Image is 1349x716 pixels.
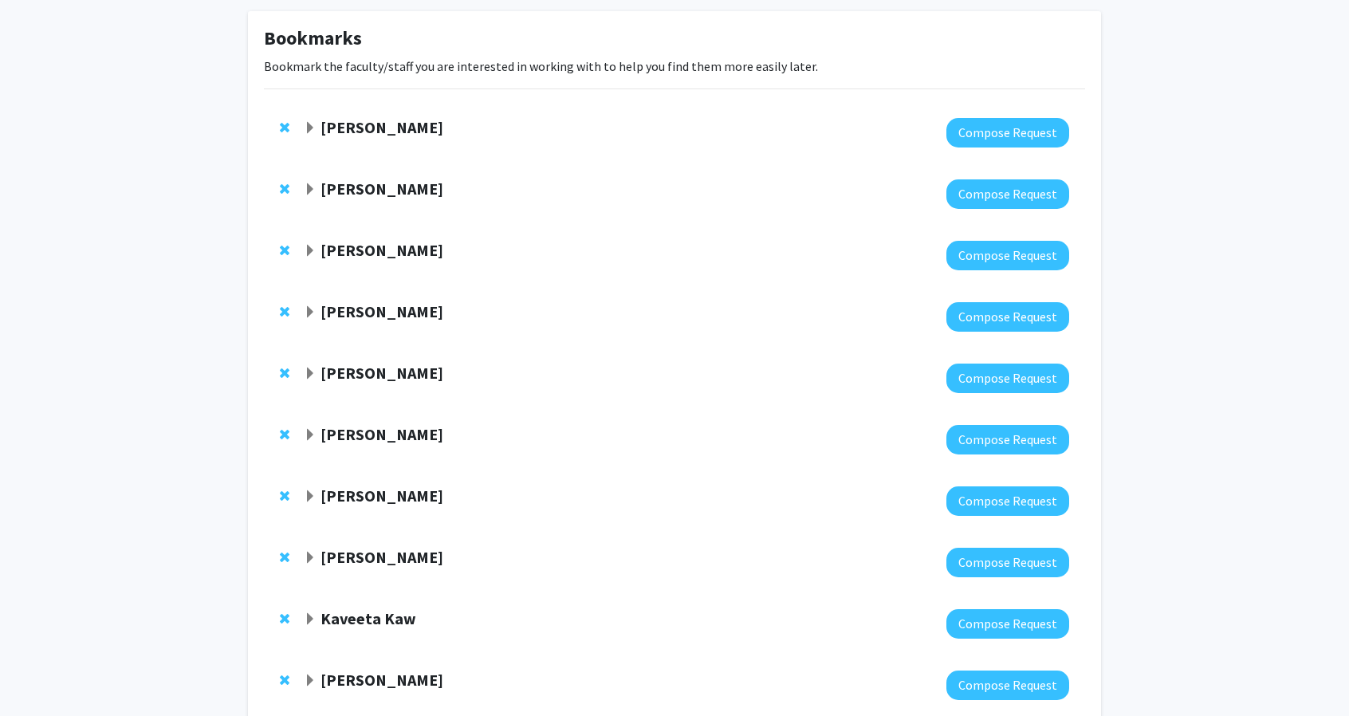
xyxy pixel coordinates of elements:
span: Expand Michael Deans Bookmark [304,490,317,503]
span: Remove Thomas Kukar from bookmarks [280,551,289,564]
span: Expand Charles Bou-Nader Bookmark [304,122,317,135]
span: Remove Brian Robinson from bookmarks [280,674,289,686]
span: Expand Chrystal Paulos Bookmark [304,245,317,258]
h1: Bookmarks [264,27,1085,50]
strong: [PERSON_NAME] [321,117,443,137]
button: Compose Request to Charles Bou-Nader [946,118,1069,148]
button: Compose Request to Thomas Kukar [946,548,1069,577]
span: Expand David Weinshenker Bookmark [304,429,317,442]
strong: [PERSON_NAME] [321,670,443,690]
strong: Kaveeta Kaw [321,608,416,628]
span: Expand Wendy McKimpson Bookmark [304,368,317,380]
span: Remove Michael Deans from bookmarks [280,490,289,502]
button: Compose Request to Chrystal Paulos [946,241,1069,270]
button: Compose Request to Kaveeta Kaw [946,609,1069,639]
span: Expand Jianhua Xiong Bookmark [304,306,317,319]
span: Remove Nisha Raj from bookmarks [280,183,289,195]
span: Remove Kaveeta Kaw from bookmarks [280,612,289,625]
strong: [PERSON_NAME] [321,363,443,383]
span: Expand Thomas Kukar Bookmark [304,552,317,565]
iframe: Chat [12,644,68,704]
button: Compose Request to Nisha Raj [946,179,1069,209]
span: Remove Wendy McKimpson from bookmarks [280,367,289,380]
strong: [PERSON_NAME] [321,179,443,199]
strong: [PERSON_NAME] [321,486,443,506]
span: Remove Charles Bou-Nader from bookmarks [280,121,289,134]
button: Compose Request to Jianhua Xiong [946,302,1069,332]
span: Expand Nisha Raj Bookmark [304,183,317,196]
button: Compose Request to Michael Deans [946,486,1069,516]
strong: [PERSON_NAME] [321,424,443,444]
button: Compose Request to Wendy McKimpson [946,364,1069,393]
p: Bookmark the faculty/staff you are interested in working with to help you find them more easily l... [264,57,1085,76]
button: Compose Request to David Weinshenker [946,425,1069,454]
span: Remove Jianhua Xiong from bookmarks [280,305,289,318]
strong: [PERSON_NAME] [321,547,443,567]
button: Compose Request to Brian Robinson [946,671,1069,700]
strong: [PERSON_NAME] [321,240,443,260]
span: Expand Kaveeta Kaw Bookmark [304,613,317,626]
span: Remove Chrystal Paulos from bookmarks [280,244,289,257]
span: Remove David Weinshenker from bookmarks [280,428,289,441]
span: Expand Brian Robinson Bookmark [304,675,317,687]
strong: [PERSON_NAME] [321,301,443,321]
